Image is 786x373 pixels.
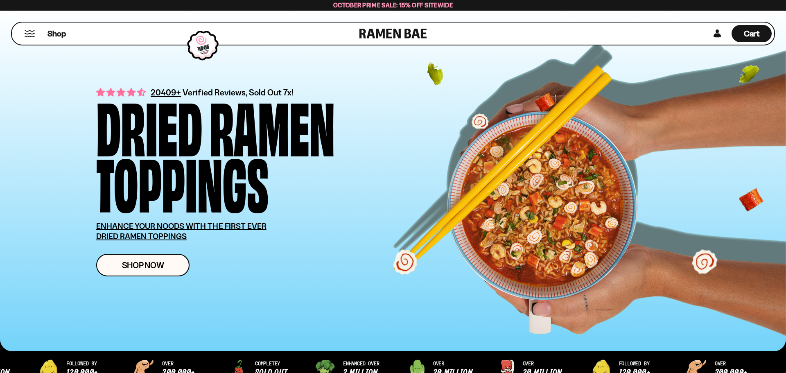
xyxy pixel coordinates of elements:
span: Cart [744,29,760,38]
span: October Prime Sale: 15% off Sitewide [333,1,453,9]
a: Shop Now [96,254,190,276]
button: Mobile Menu Trigger [24,30,35,37]
div: Ramen [210,97,335,153]
span: Shop [47,28,66,39]
span: Shop Now [122,261,164,269]
a: Shop [47,25,66,42]
u: ENHANCE YOUR NOODS WITH THE FIRST EVER DRIED RAMEN TOPPINGS [96,221,267,241]
div: Dried [96,97,202,153]
div: Cart [732,23,772,45]
div: Toppings [96,153,269,209]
